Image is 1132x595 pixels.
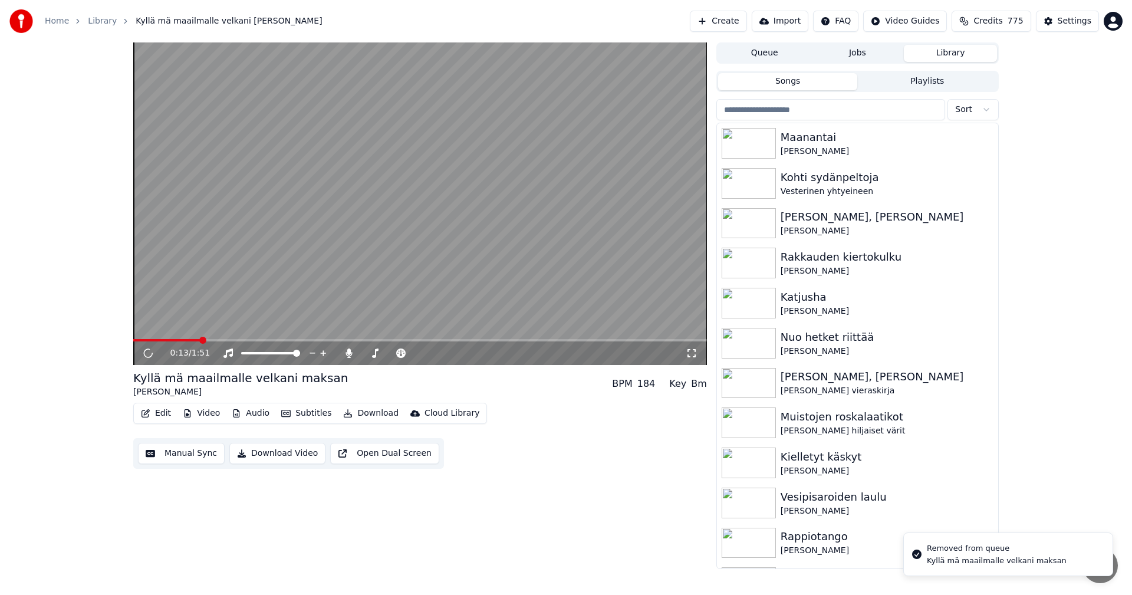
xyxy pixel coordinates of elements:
[138,443,225,464] button: Manual Sync
[690,11,747,32] button: Create
[88,15,117,27] a: Library
[781,425,993,437] div: [PERSON_NAME] hiljaiset värit
[338,405,403,422] button: Download
[863,11,947,32] button: Video Guides
[45,15,323,27] nav: breadcrumb
[1008,15,1024,27] span: 775
[781,409,993,425] div: Muistojen roskalaatikot
[781,289,993,305] div: Katjusha
[781,129,993,146] div: Maanantai
[781,329,993,346] div: Nuo hetket riittää
[973,15,1002,27] span: Credits
[612,377,632,391] div: BPM
[781,249,993,265] div: Rakkauden kiertokulku
[277,405,336,422] button: Subtitles
[170,347,189,359] span: 0:13
[9,9,33,33] img: youka
[955,104,972,116] span: Sort
[752,11,808,32] button: Import
[192,347,210,359] span: 1:51
[781,489,993,505] div: Vesipisaroiden laulu
[637,377,656,391] div: 184
[178,405,225,422] button: Video
[330,443,439,464] button: Open Dual Screen
[229,443,325,464] button: Download Video
[781,209,993,225] div: [PERSON_NAME], [PERSON_NAME]
[857,73,997,90] button: Playlists
[781,449,993,465] div: Kielletyt käskyt
[781,465,993,477] div: [PERSON_NAME]
[781,505,993,517] div: [PERSON_NAME]
[133,386,348,398] div: [PERSON_NAME]
[781,186,993,198] div: Vesterinen yhtyeineen
[133,370,348,386] div: Kyllä mä maailmalle velkani maksan
[811,45,904,62] button: Jobs
[170,347,199,359] div: /
[691,377,707,391] div: Bm
[136,15,322,27] span: Kyllä mä maailmalle velkani [PERSON_NAME]
[904,45,997,62] button: Library
[781,146,993,157] div: [PERSON_NAME]
[1036,11,1099,32] button: Settings
[718,45,811,62] button: Queue
[669,377,686,391] div: Key
[781,265,993,277] div: [PERSON_NAME]
[781,528,993,545] div: Rappiotango
[718,73,858,90] button: Songs
[136,405,176,422] button: Edit
[1058,15,1091,27] div: Settings
[927,543,1067,554] div: Removed from queue
[781,305,993,317] div: [PERSON_NAME]
[813,11,858,32] button: FAQ
[781,369,993,385] div: [PERSON_NAME], [PERSON_NAME]
[781,169,993,186] div: Kohti sydänpeltoja
[781,225,993,237] div: [PERSON_NAME]
[45,15,69,27] a: Home
[424,407,479,419] div: Cloud Library
[227,405,274,422] button: Audio
[952,11,1031,32] button: Credits775
[781,346,993,357] div: [PERSON_NAME]
[927,555,1067,566] div: Kyllä mä maailmalle velkani maksan
[781,545,993,557] div: [PERSON_NAME]
[781,385,993,397] div: [PERSON_NAME] vieraskirja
